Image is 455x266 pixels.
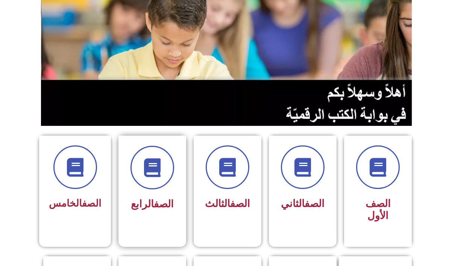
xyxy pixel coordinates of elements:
[366,198,391,222] span: الصف الأول
[281,198,325,210] span: الثاني
[131,198,174,210] span: الرابع
[49,198,101,209] span: الخامس
[305,198,325,210] a: الصف
[230,198,250,210] a: الصف
[154,198,174,210] a: الصف
[205,198,250,210] span: الثالث
[82,198,101,209] a: الصف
